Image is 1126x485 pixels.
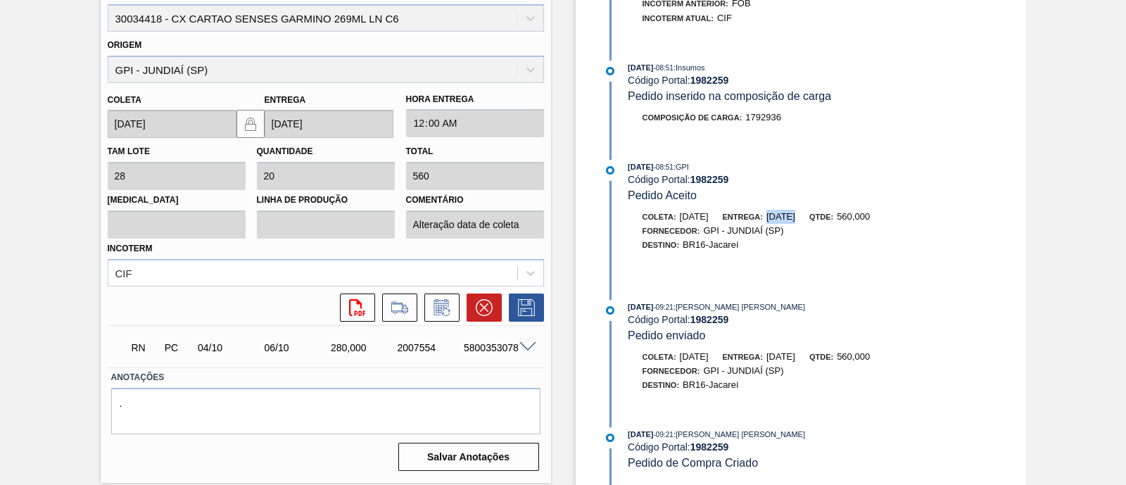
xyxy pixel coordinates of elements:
[265,110,393,138] input: dd/mm/yyyy
[128,332,162,363] div: Em renegociação
[683,379,738,390] span: BR16-Jacareí
[108,95,141,105] label: Coleta
[628,174,962,185] div: Código Portal:
[628,303,653,311] span: [DATE]
[161,342,195,353] div: Pedido de Compra
[628,75,962,86] div: Código Portal:
[703,225,783,236] span: GPI - JUNDIAÍ (SP)
[703,365,783,376] span: GPI - JUNDIAÍ (SP)
[643,353,676,361] span: Coleta:
[673,303,805,311] span: : [PERSON_NAME] [PERSON_NAME]
[745,112,781,122] span: 1792936
[108,40,142,50] label: Origem
[809,213,833,221] span: Qtde:
[690,75,729,86] strong: 1982259
[108,146,150,156] label: Tam lote
[460,294,502,322] div: Cancelar pedido
[766,351,795,362] span: [DATE]
[406,89,544,110] label: Hora Entrega
[680,211,709,222] span: [DATE]
[628,441,962,453] div: Código Portal:
[643,14,714,23] span: Incoterm Atual:
[717,13,732,23] span: CIF
[606,306,614,315] img: atual
[261,342,334,353] div: 06/10/2025
[628,430,653,439] span: [DATE]
[723,353,763,361] span: Entrega:
[628,90,831,102] span: Pedido inserido na composição de carga
[108,110,236,138] input: dd/mm/yyyy
[606,434,614,442] img: atual
[628,329,705,341] span: Pedido enviado
[460,342,533,353] div: 5800353078
[606,67,614,75] img: atual
[375,294,417,322] div: Ir para Composição de Carga
[690,314,729,325] strong: 1982259
[690,174,729,185] strong: 1982259
[809,353,833,361] span: Qtde:
[194,342,267,353] div: 04/10/2025
[257,190,395,210] label: Linha de Produção
[242,115,259,132] img: locked
[673,63,705,72] span: : Insumos
[115,267,132,279] div: CIF
[502,294,544,322] div: Salvar Pedido
[628,163,653,171] span: [DATE]
[628,63,653,72] span: [DATE]
[327,342,400,353] div: 280,000
[673,430,805,439] span: : [PERSON_NAME] [PERSON_NAME]
[132,342,158,353] p: RN
[643,113,742,122] span: Composição de Carga :
[628,189,697,201] span: Pedido Aceito
[406,190,544,210] label: Comentário
[108,190,246,210] label: [MEDICAL_DATA]
[837,351,870,362] span: 560,000
[333,294,375,322] div: Abrir arquivo PDF
[690,441,729,453] strong: 1982259
[398,443,539,471] button: Salvar Anotações
[680,351,709,362] span: [DATE]
[654,303,673,311] span: - 09:21
[257,146,313,156] label: Quantidade
[265,95,306,105] label: Entrega
[654,431,673,439] span: - 09:21
[394,342,467,353] div: 2007554
[606,166,614,175] img: atual
[654,64,673,72] span: - 08:51
[111,388,540,434] textarea: .
[654,163,673,171] span: - 08:51
[723,213,763,221] span: Entrega:
[406,146,434,156] label: Total
[683,239,738,250] span: BR16-Jacareí
[673,163,689,171] span: : GPI
[111,367,540,388] label: Anotações
[236,110,265,138] button: locked
[417,294,460,322] div: Informar alteração no pedido
[108,244,153,253] label: Incoterm
[643,213,676,221] span: Coleta:
[628,314,962,325] div: Código Portal:
[766,211,795,222] span: [DATE]
[837,211,870,222] span: 560,000
[643,227,700,235] span: Fornecedor:
[628,457,758,469] span: Pedido de Compra Criado
[643,381,680,389] span: Destino:
[643,241,680,249] span: Destino:
[643,367,700,375] span: Fornecedor:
